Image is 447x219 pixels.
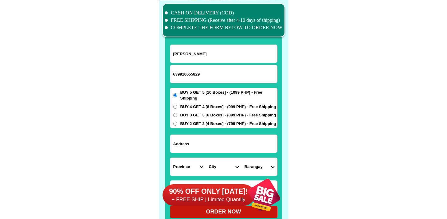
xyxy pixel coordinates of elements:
li: COMPLETE THE FORM BELOW TO ORDER NOW [165,24,283,31]
span: BUY 3 GET 3 [6 Boxes] - (899 PHP) - Free Shipping [180,112,276,118]
span: BUY 5 GET 5 [10 Boxes] - (1099 PHP) - Free Shipping [180,89,277,101]
input: BUY 3 GET 3 [6 Boxes] - (899 PHP) - Free Shipping [173,113,177,117]
input: BUY 2 GET 2 [4 Boxes] - (799 PHP) - Free Shipping [173,122,177,126]
select: Select district [206,158,241,176]
input: BUY 5 GET 5 [10 Boxes] - (1099 PHP) - Free Shipping [173,93,177,97]
select: Select commune [241,158,277,176]
h6: + FREE SHIP | Limited Quantily [163,196,255,203]
span: BUY 2 GET 2 [4 Boxes] - (799 PHP) - Free Shipping [180,121,276,127]
select: Select province [170,158,206,176]
input: Input address [170,135,277,153]
input: BUY 4 GET 4 [8 Boxes] - (999 PHP) - Free Shipping [173,105,177,109]
h6: 90% OFF ONLY [DATE]! [163,187,255,196]
input: Input phone_number [170,65,277,83]
span: BUY 4 GET 4 [8 Boxes] - (999 PHP) - Free Shipping [180,104,276,110]
li: FREE SHIPPING (Receive after 4-10 days of shipping) [165,17,283,24]
input: Input full_name [170,45,277,63]
li: CASH ON DELIVERY (COD) [165,9,283,17]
